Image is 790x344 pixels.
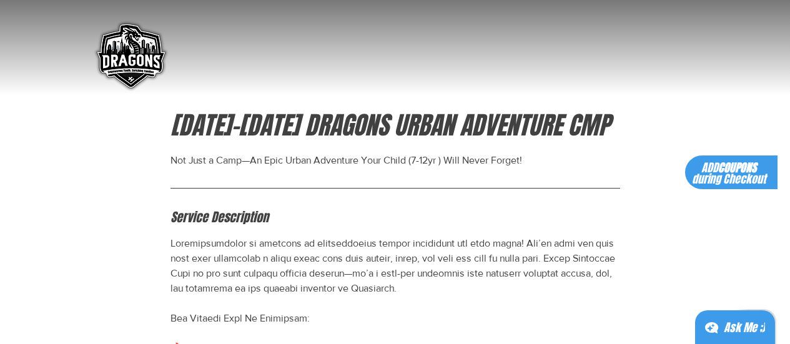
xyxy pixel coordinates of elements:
[90,17,170,97] img: DRAGONS LOGO BADGE SINGAPORE.png
[170,209,620,226] h2: Service Description
[692,160,766,187] span: ADD during Checkout
[718,160,756,176] span: COUPONS
[170,153,610,168] p: Not Just a Camp—An Epic Urban Adventure Your Child (7-12yr ) Will Never Forget!
[170,108,610,143] h1: [DATE]-[DATE] DRAGONS URBAN ADVENTURE CMP
[724,319,765,337] div: Ask Me ;)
